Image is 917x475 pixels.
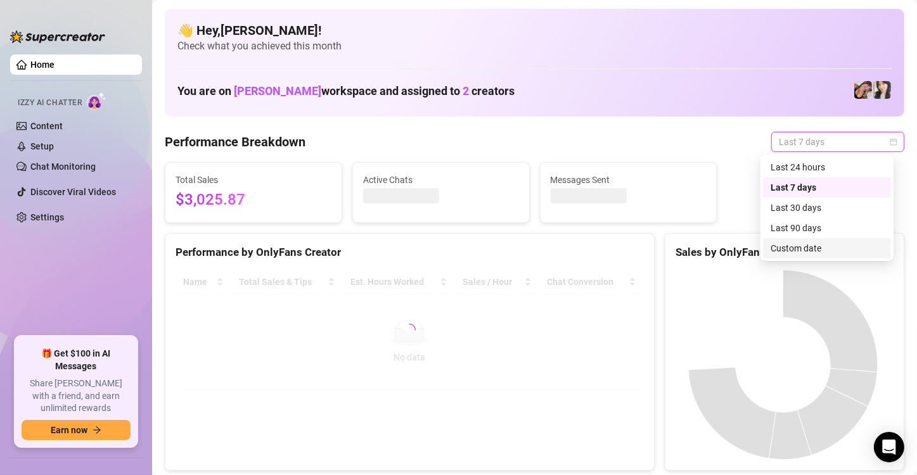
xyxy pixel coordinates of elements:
div: Open Intercom Messenger [874,432,904,462]
button: Earn nowarrow-right [22,420,131,440]
img: logo-BBDzfeDw.svg [10,30,105,43]
div: Last 90 days [771,221,883,235]
h4: 👋 Hey, [PERSON_NAME] ! [177,22,892,39]
div: Last 90 days [763,218,891,238]
div: Custom date [771,241,883,255]
a: Content [30,121,63,131]
span: 🎁 Get $100 in AI Messages [22,348,131,372]
span: Check what you achieved this month [177,39,892,53]
span: arrow-right [93,426,101,434]
span: $3,025.87 [176,188,331,212]
h1: You are on workspace and assigned to creators [177,84,515,98]
a: Chat Monitoring [30,161,96,172]
img: Christina [873,81,891,99]
a: Discover Viral Videos [30,187,116,197]
h4: Performance Breakdown [165,133,305,151]
div: Sales by OnlyFans Creator [676,244,894,261]
div: Last 7 days [763,177,891,198]
span: Share [PERSON_NAME] with a friend, and earn unlimited rewards [22,377,131,415]
span: Izzy AI Chatter [18,97,82,109]
span: Active Chats [363,173,519,187]
span: Messages Sent [551,173,707,187]
div: Last 7 days [771,180,883,194]
img: Christina [854,81,872,99]
span: Last 7 days [779,132,897,151]
span: calendar [890,138,897,146]
span: 2 [463,84,469,98]
span: [PERSON_NAME] [234,84,321,98]
span: loading [401,321,418,339]
a: Home [30,60,55,70]
div: Last 30 days [771,201,883,215]
div: Performance by OnlyFans Creator [176,244,644,261]
div: Last 24 hours [771,160,883,174]
div: Custom date [763,238,891,258]
div: Last 30 days [763,198,891,218]
span: Total Sales [176,173,331,187]
a: Setup [30,141,54,151]
div: Last 24 hours [763,157,891,177]
a: Settings [30,212,64,222]
span: Earn now [51,425,87,435]
img: AI Chatter [87,92,106,110]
